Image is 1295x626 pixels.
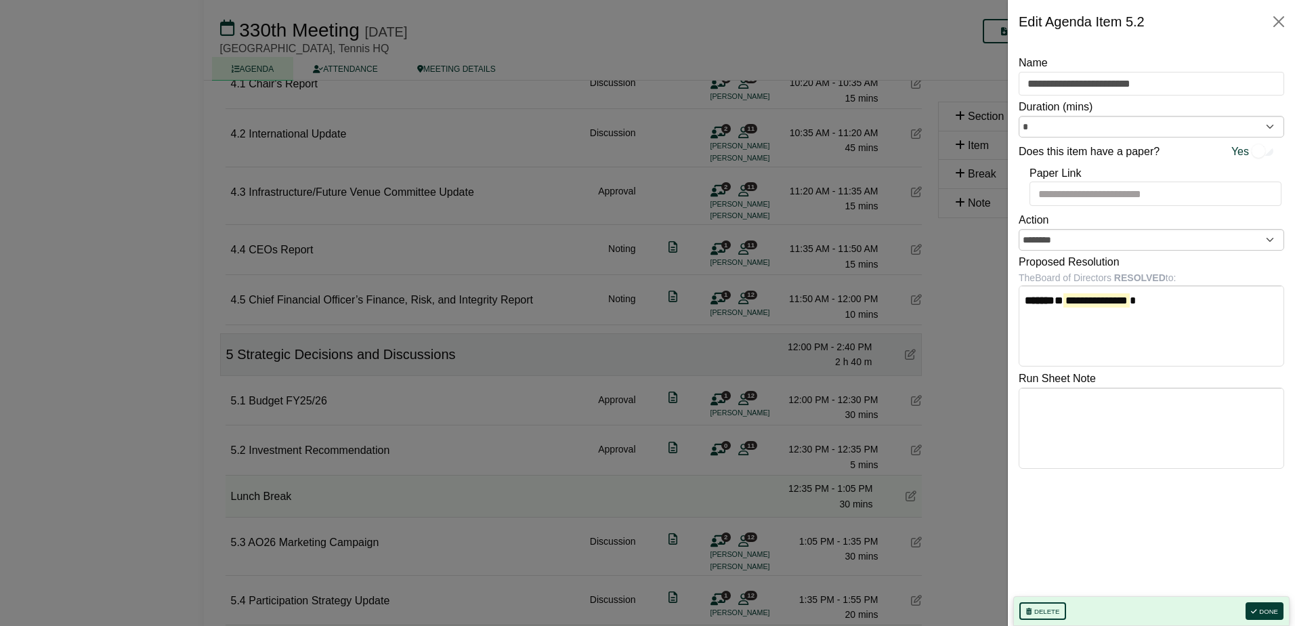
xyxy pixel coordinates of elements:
b: RESOLVED [1114,272,1166,283]
button: Close [1268,11,1290,33]
label: Duration (mins) [1019,98,1092,116]
label: Paper Link [1029,165,1082,182]
div: Edit Agenda Item 5.2 [1019,11,1145,33]
label: Name [1019,54,1048,72]
button: Done [1246,602,1283,620]
label: Run Sheet Note [1019,370,1096,388]
div: The Board of Directors to: [1019,270,1284,285]
label: Proposed Resolution [1019,253,1120,271]
button: Delete [1019,602,1066,620]
span: Yes [1231,143,1249,161]
label: Does this item have a paper? [1019,143,1160,161]
label: Action [1019,211,1048,229]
